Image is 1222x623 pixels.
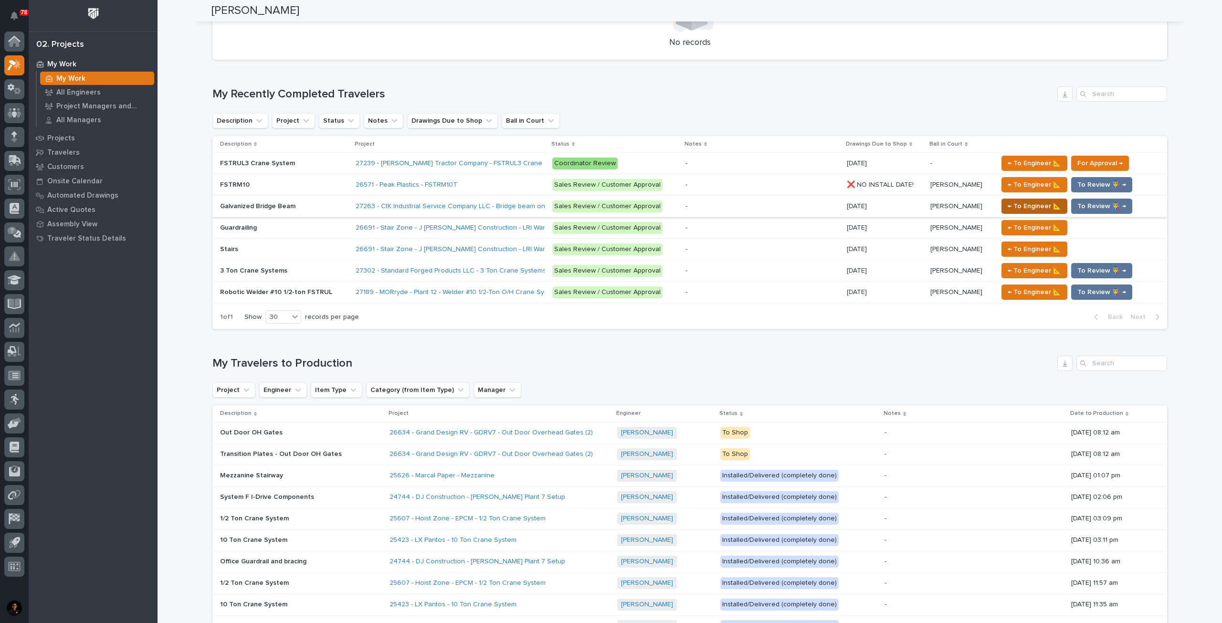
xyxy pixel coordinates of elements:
[930,243,984,253] p: [PERSON_NAME]
[1008,201,1061,212] span: ← To Engineer 📐
[212,422,1167,443] tr: Out Door OH GatesOut Door OH Gates 26634 - Grand Design RV - GDRV7 - Out Door Overhead Gates (2) ...
[1077,179,1126,190] span: To Review 👨‍🏭 →
[220,139,252,149] p: Description
[305,313,359,321] p: records per page
[56,116,101,125] p: All Managers
[1071,177,1132,192] button: To Review 👨‍🏭 →
[720,513,839,525] div: Installed/Delivered (completely done)
[220,408,252,419] p: Description
[720,556,839,568] div: Installed/Delivered (completely done)
[224,38,1156,48] p: No records
[390,579,546,587] a: 25607 - Hoist Zone - EPCM - 1/2 Ton Crane System
[29,202,158,217] a: Active Quotes
[685,181,687,189] div: -
[847,222,869,232] p: [DATE]
[47,234,126,243] p: Traveler Status Details
[56,74,85,83] p: My Work
[47,220,97,229] p: Assembly View
[84,5,102,22] img: Workspace Logo
[685,139,702,149] p: Notes
[390,515,546,523] a: 25607 - Hoist Zone - EPCM - 1/2 Ton Crane System
[1102,313,1123,321] span: Back
[259,382,307,398] button: Engineer
[720,427,750,439] div: To Shop
[212,572,1167,594] tr: 1/2 Ton Crane System1/2 Ton Crane System 25607 - Hoist Zone - EPCM - 1/2 Ton Crane System [PERSON...
[29,131,158,145] a: Projects
[212,153,1167,174] tr: FSTRUL3 Crane SystemFSTRUL3 Crane System 27239 - [PERSON_NAME] Tractor Company - FSTRUL3 Crane Sy...
[720,448,750,460] div: To Shop
[1071,285,1132,300] button: To Review 👨‍🏭 →
[1001,242,1067,257] button: ← To Engineer 📐
[47,134,75,143] p: Projects
[1127,313,1167,321] button: Next
[685,245,687,253] div: -
[885,450,886,458] div: -
[1001,199,1067,214] button: ← To Engineer 📐
[29,145,158,159] a: Travelers
[212,443,1167,465] tr: Transition Plates - Out Door OH GatesTransition Plates - Out Door OH Gates 26634 - Grand Design R...
[220,577,291,587] p: 1/2 Ton Crane System
[220,179,252,189] p: FSTRM10
[1071,558,1152,566] p: [DATE] 10:36 am
[37,72,158,85] a: My Work
[390,558,565,566] a: 24744 - DJ Construction - [PERSON_NAME] Plant 7 Setup
[685,288,687,296] div: -
[212,306,241,329] p: 1 of 1
[621,429,673,437] a: [PERSON_NAME]
[847,265,869,275] p: [DATE]
[356,181,457,189] a: 26571 - Peak Plastics - FSTRM10T
[1001,220,1067,235] button: ← To Engineer 📐
[1008,265,1061,276] span: ← To Engineer 📐
[29,217,158,231] a: Assembly View
[212,174,1167,196] tr: FSTRM10FSTRM10 26571 - Peak Plastics - FSTRM10T Sales Review / Customer Approval- ❌ NO INSTALL DA...
[356,159,567,168] a: 27239 - [PERSON_NAME] Tractor Company - FSTRUL3 Crane System
[36,40,84,50] div: 02. Projects
[220,265,289,275] p: 3 Ton Crane Systems
[847,243,869,253] p: [DATE]
[211,4,299,18] h2: [PERSON_NAME]
[56,102,150,111] p: Project Managers and Engineers
[1076,356,1167,371] div: Search
[885,558,886,566] div: -
[552,201,663,212] div: Sales Review / Customer Approval
[356,245,569,253] a: 26691 - Stair Zone - J [PERSON_NAME] Construction - LRI Warehouse
[220,534,289,544] p: 10 Ton Crane System
[56,88,101,97] p: All Engineers
[885,493,886,501] div: -
[847,286,869,296] p: [DATE]
[1071,263,1132,278] button: To Review 👨‍🏭 →
[1070,408,1123,419] p: Date to Production
[212,551,1167,572] tr: Office Guardrail and bracingOffice Guardrail and bracing 24744 - DJ Construction - [PERSON_NAME] ...
[1071,515,1152,523] p: [DATE] 03:09 pm
[390,450,593,458] a: 26634 - Grand Design RV - GDRV7 - Out Door Overhead Gates (2)
[930,286,984,296] p: [PERSON_NAME]
[685,267,687,275] div: -
[29,174,158,188] a: Onsite Calendar
[212,260,1167,282] tr: 3 Ton Crane Systems3 Ton Crane Systems 27302 - Standard Forged Products LLC - 3 Ton Crane Systems...
[720,577,839,589] div: Installed/Delivered (completely done)
[47,206,95,214] p: Active Quotes
[356,288,559,296] a: 27189 - MORryde - Plant 12 - Welder #10 1/2-Ton O/H Crane System
[29,159,158,174] a: Customers
[356,267,546,275] a: 27302 - Standard Forged Products LLC - 3 Ton Crane Systems
[390,472,495,480] a: 25626 - Marcal Paper - Mezzanine
[47,191,118,200] p: Automated Drawings
[220,286,334,296] p: Robotic Welder #10 1/2-ton FSTRUL
[1071,472,1152,480] p: [DATE] 01:07 pm
[47,60,76,69] p: My Work
[621,579,673,587] a: [PERSON_NAME]
[885,429,886,437] div: -
[220,599,289,609] p: 10 Ton Crane System
[685,159,687,168] div: -
[244,313,262,321] p: Show
[685,224,687,232] div: -
[220,470,285,480] p: Mezzanine Stairway
[37,85,158,99] a: All Engineers
[220,448,344,458] p: Transition Plates - Out Door OH Gates
[1001,156,1067,171] button: ← To Engineer 📐
[720,491,839,503] div: Installed/Delivered (completely done)
[621,558,673,566] a: [PERSON_NAME]
[212,87,1053,101] h1: My Recently Completed Travelers
[1071,579,1152,587] p: [DATE] 11:57 am
[47,163,84,171] p: Customers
